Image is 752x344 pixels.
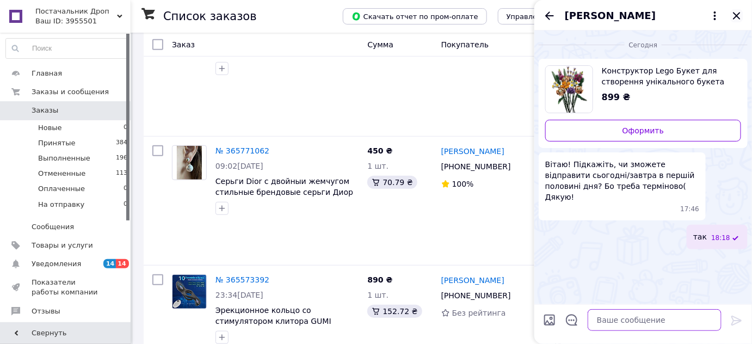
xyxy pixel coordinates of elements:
span: Отмененные [38,169,85,179]
span: 0 [124,184,127,194]
span: 0 [124,123,127,133]
a: № 365573392 [215,275,269,284]
a: Серьги Dior с двойныи жемчугом стильные брендовые серьги Диор с жемчужинами в подарочной упаковке [215,177,353,218]
span: 23:34[DATE] [215,291,263,299]
a: Фото товару [172,274,207,309]
span: Оплаченные [38,184,85,194]
a: Посмотреть товар [545,65,741,113]
span: Главная [32,69,62,78]
span: 0 [124,200,127,210]
span: 14 [103,259,116,268]
span: На отправку [38,200,84,210]
span: Сегодня [625,41,662,50]
input: Поиск [6,39,128,58]
span: Без рейтинга [452,309,506,317]
span: 113 [116,169,127,179]
span: Скачать отчет по пром-оплате [352,11,478,21]
a: № 365771062 [215,146,269,155]
div: [PHONE_NUMBER] [439,288,513,303]
div: 70.79 ₴ [367,176,417,189]
span: Заказы [32,106,58,115]
span: 899 ₴ [602,92,631,102]
span: Новые [38,123,62,133]
div: 152.72 ₴ [367,305,422,318]
span: 17:46 12.10.2025 [681,205,700,214]
img: Фото товару [172,275,206,309]
span: Управление статусами [507,13,592,21]
span: Принятые [38,138,76,148]
span: Сумма [367,40,393,49]
span: 14 [116,259,128,268]
a: [PERSON_NAME] [441,275,504,286]
a: [PERSON_NAME] [441,146,504,157]
span: 1 шт. [367,162,389,170]
a: Фото товару [172,145,207,180]
span: 100% [452,180,474,188]
span: Товары и услуги [32,241,93,250]
span: 09:02[DATE] [215,162,263,170]
span: [PERSON_NAME] [565,9,656,23]
span: Показатели работы компании [32,278,101,297]
h1: Список заказов [163,10,257,23]
span: 384 [116,138,127,148]
button: Скачать отчет по пром-оплате [343,8,487,24]
span: Выполненные [38,153,90,163]
span: Конструктор Lego Букет для створення унікального букета 756 деталей Лего конструктор для дорослих [602,65,732,87]
button: Управление статусами [498,8,601,24]
span: Сообщения [32,222,74,232]
span: Заказы и сообщения [32,87,109,97]
div: 12.10.2025 [539,39,748,50]
span: 1 шт. [367,291,389,299]
span: Заказ [172,40,195,49]
div: Ваш ID: 3955501 [35,16,131,26]
img: Фото товару [177,146,202,180]
span: 890 ₴ [367,275,392,284]
span: Уведомления [32,259,81,269]
span: так [693,231,707,243]
a: Оформить [545,120,741,142]
button: [PERSON_NAME] [565,9,722,23]
span: Вітаю! Підкажіть, чи зможете відправити сьогодні/завтра в першій половині дня? Бо треба терміново... [545,159,699,202]
span: Постачальник Дроп [35,7,117,16]
button: Назад [543,9,556,22]
div: [PHONE_NUMBER] [439,159,513,174]
span: Покупатель [441,40,489,49]
span: 18:18 12.10.2025 [711,234,730,243]
span: Отзывы [32,306,60,316]
button: Открыть шаблоны ответов [565,313,579,327]
button: Закрыть [730,9,743,22]
span: 450 ₴ [367,146,392,155]
img: 6323429013_w640_h640_konstruktor-lego-buket.jpg [546,66,593,113]
span: 196 [116,153,127,163]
